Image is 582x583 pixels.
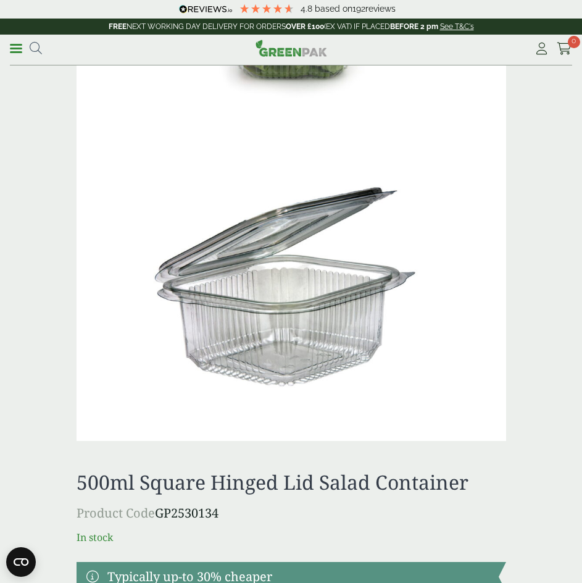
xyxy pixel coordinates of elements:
[77,530,506,545] p: In stock
[77,505,155,521] span: Product Code
[440,22,474,31] a: See T&C's
[534,43,549,55] i: My Account
[6,547,36,577] button: Open CMP widget
[77,504,506,522] p: GP2530134
[239,3,294,14] div: 4.8 Stars
[365,4,396,14] span: reviews
[286,22,324,31] strong: OVER £100
[352,4,365,14] span: 192
[109,22,127,31] strong: FREE
[179,5,233,14] img: REVIEWS.io
[256,40,327,57] img: GreenPak Supplies
[390,22,438,31] strong: BEFORE 2 pm
[557,40,572,58] a: 0
[77,154,506,441] img: 500ml Square Hinged Lid Salad Container Full Case Of 0
[301,4,315,14] span: 4.8
[77,471,506,494] h1: 500ml Square Hinged Lid Salad Container
[568,36,580,48] span: 0
[315,4,352,14] span: Based on
[557,43,572,55] i: Cart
